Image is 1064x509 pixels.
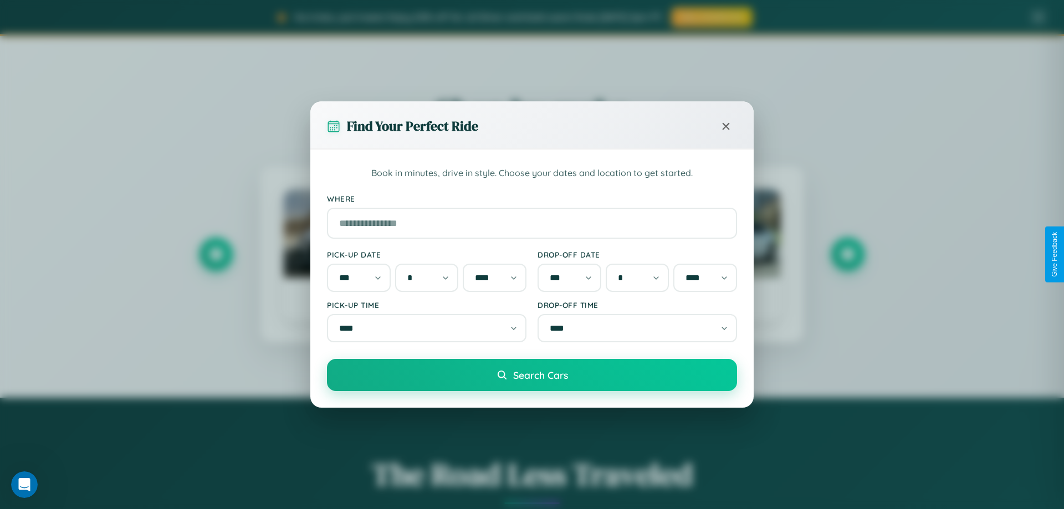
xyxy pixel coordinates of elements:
label: Pick-up Date [327,250,526,259]
p: Book in minutes, drive in style. Choose your dates and location to get started. [327,166,737,181]
span: Search Cars [513,369,568,381]
label: Drop-off Time [538,300,737,310]
h3: Find Your Perfect Ride [347,117,478,135]
label: Drop-off Date [538,250,737,259]
button: Search Cars [327,359,737,391]
label: Pick-up Time [327,300,526,310]
label: Where [327,194,737,203]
